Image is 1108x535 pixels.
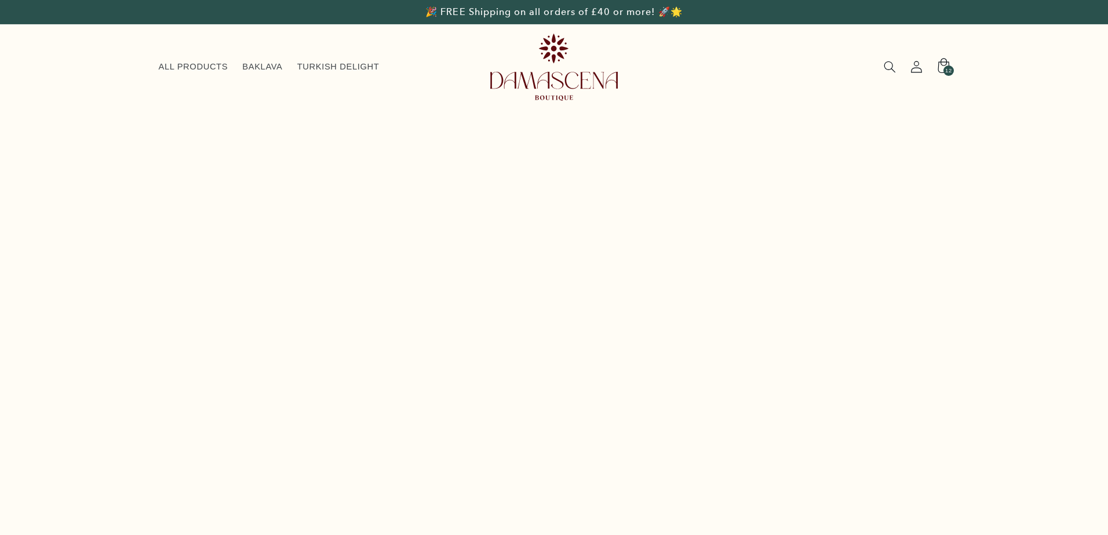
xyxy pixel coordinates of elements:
a: BAKLAVA [235,54,290,80]
a: TURKISH DELIGHT [290,54,387,80]
span: 🎉 FREE Shipping on all orders of £40 or more! 🚀🌟 [425,6,682,17]
span: BAKLAVA [242,61,282,72]
img: Damascena Boutique [490,34,618,100]
span: TURKISH DELIGHT [297,61,380,72]
summary: Search [877,54,903,80]
span: 12 [945,65,952,76]
a: ALL PRODUCTS [151,54,235,80]
span: ALL PRODUCTS [159,61,228,72]
a: Damascena Boutique [486,29,622,105]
